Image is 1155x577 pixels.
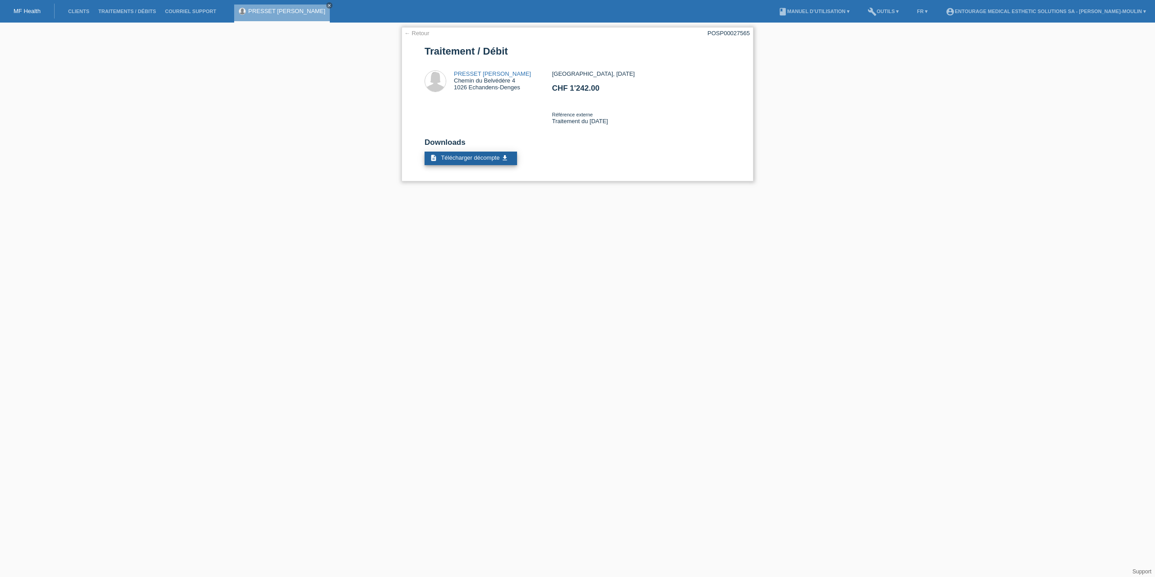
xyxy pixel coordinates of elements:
h2: Downloads [425,138,730,152]
a: Support [1132,568,1151,575]
div: Chemin du Belvédère 4 1026 Echandens-Denges [454,70,531,91]
a: bookManuel d’utilisation ▾ [774,9,854,14]
a: description Télécharger décompte get_app [425,152,517,165]
i: close [327,3,332,8]
a: FR ▾ [912,9,932,14]
span: Référence externe [552,112,593,117]
a: PRESSET [PERSON_NAME] [248,8,325,14]
i: book [778,7,787,16]
a: MF Health [14,8,41,14]
i: account_circle [946,7,955,16]
i: get_app [501,154,508,162]
div: POSP00027565 [707,30,750,37]
a: close [326,2,333,9]
a: Traitements / débits [94,9,161,14]
a: buildOutils ▾ [863,9,903,14]
i: build [868,7,877,16]
a: Courriel Support [161,9,221,14]
h2: CHF 1'242.00 [552,84,730,97]
i: description [430,154,437,162]
h1: Traitement / Débit [425,46,730,57]
a: Clients [64,9,94,14]
a: PRESSET [PERSON_NAME] [454,70,531,77]
a: account_circleENTOURAGE Medical Esthetic Solutions SA - [PERSON_NAME]-Moulin ▾ [941,9,1150,14]
a: ← Retour [404,30,430,37]
div: [GEOGRAPHIC_DATA], [DATE] Traitement du [DATE] [552,70,730,131]
span: Télécharger décompte [441,154,499,161]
